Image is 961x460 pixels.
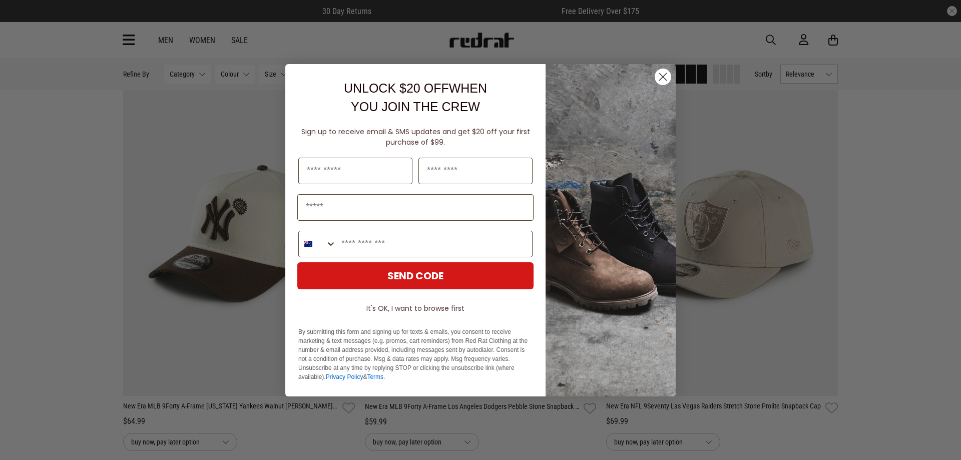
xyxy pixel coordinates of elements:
button: SEND CODE [297,262,534,289]
a: Terms [367,373,383,380]
span: Sign up to receive email & SMS updates and get $20 off your first purchase of $99. [301,127,530,147]
span: UNLOCK $20 OFF [344,81,449,95]
input: Email [297,194,534,221]
span: WHEN [449,81,487,95]
span: YOU JOIN THE CREW [351,100,480,114]
button: It's OK, I want to browse first [297,299,534,317]
button: Open LiveChat chat widget [8,4,38,34]
p: By submitting this form and signing up for texts & emails, you consent to receive marketing & tex... [298,327,533,381]
a: Privacy Policy [326,373,363,380]
img: f7662613-148e-4c88-9575-6c6b5b55a647.jpeg [546,64,676,396]
input: First Name [298,158,412,184]
img: New Zealand [304,240,312,248]
button: Search Countries [299,231,336,257]
button: Close dialog [654,68,672,86]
